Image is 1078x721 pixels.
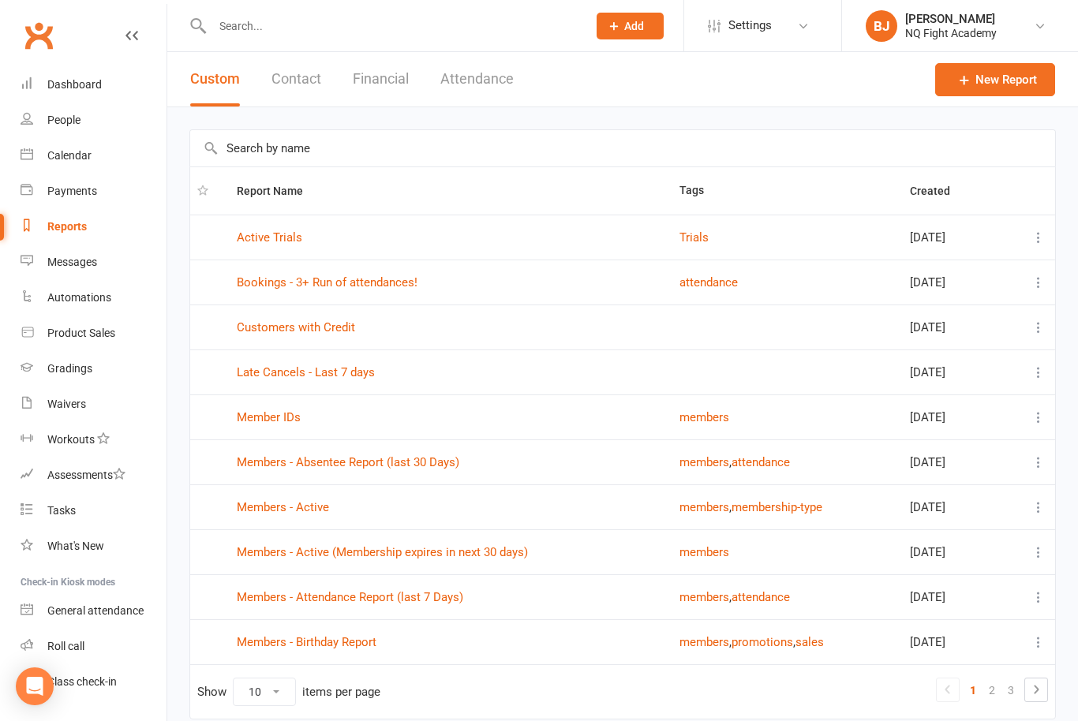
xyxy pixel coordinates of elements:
input: Search by name [190,130,1055,166]
div: Roll call [47,640,84,652]
div: People [47,114,80,126]
td: [DATE] [903,260,1007,304]
span: Add [624,20,644,32]
button: members [679,633,729,652]
div: General attendance [47,604,144,617]
button: members [679,453,729,472]
span: Settings [728,8,772,43]
a: Bookings - 3+ Run of attendances! [237,275,417,290]
a: People [21,103,167,138]
a: Customers with Credit [237,320,355,334]
a: Assessments [21,458,167,493]
button: members [679,543,729,562]
div: Open Intercom Messenger [16,667,54,705]
div: Automations [47,291,111,304]
a: Messages [21,245,167,280]
input: Search... [208,15,576,37]
div: BJ [866,10,897,42]
button: sales [795,633,824,652]
a: Calendar [21,138,167,174]
td: [DATE] [903,304,1007,349]
a: Members - Attendance Report (last 7 Days) [237,590,463,604]
div: Class check-in [47,675,117,688]
div: items per page [302,686,380,699]
a: Gradings [21,351,167,387]
td: [DATE] [903,394,1007,439]
div: Tasks [47,504,76,517]
a: Tasks [21,493,167,529]
div: What's New [47,540,104,552]
a: Late Cancels - Last 7 days [237,365,375,379]
button: attendance [732,588,790,607]
td: [DATE] [903,484,1007,529]
button: Contact [271,52,321,106]
a: Clubworx [19,16,58,55]
a: Class kiosk mode [21,664,167,700]
td: [DATE] [903,529,1007,574]
a: General attendance kiosk mode [21,593,167,629]
a: Members - Birthday Report [237,635,376,649]
td: [DATE] [903,574,1007,619]
td: [DATE] [903,619,1007,664]
button: Financial [353,52,409,106]
div: Assessments [47,469,125,481]
td: [DATE] [903,349,1007,394]
span: Created [910,185,968,197]
button: members [679,588,729,607]
span: , [729,455,732,469]
div: Show [197,678,380,706]
div: Workouts [47,433,95,446]
a: Members - Active [237,500,329,514]
a: Members - Active (Membership expires in next 30 days) [237,545,528,559]
a: Automations [21,280,167,316]
a: Members - Absentee Report (last 30 Days) [237,455,459,469]
th: Tags [672,167,903,215]
button: Attendance [440,52,514,106]
span: , [729,635,732,649]
a: Product Sales [21,316,167,351]
a: Dashboard [21,67,167,103]
td: [DATE] [903,439,1007,484]
div: NQ Fight Academy [905,26,997,40]
button: attendance [732,453,790,472]
span: , [793,635,795,649]
span: Report Name [237,185,320,197]
div: Gradings [47,362,92,375]
a: 1 [964,679,983,701]
div: Dashboard [47,78,102,91]
span: , [729,590,732,604]
a: Active Trials [237,230,302,245]
button: members [679,498,729,517]
a: 2 [983,679,1001,701]
a: What's New [21,529,167,564]
button: Created [910,181,968,200]
div: Calendar [47,149,92,162]
a: Waivers [21,387,167,422]
button: Report Name [237,181,320,200]
button: Custom [190,52,240,106]
a: Member IDs [237,410,301,424]
button: members [679,408,729,427]
div: Product Sales [47,327,115,339]
button: Add [597,13,664,39]
div: Payments [47,185,97,197]
a: Payments [21,174,167,209]
button: attendance [679,273,738,292]
button: Trials [679,228,709,247]
div: [PERSON_NAME] [905,12,997,26]
a: 3 [1001,679,1020,701]
a: New Report [935,63,1055,96]
div: Waivers [47,398,86,410]
button: promotions [732,633,793,652]
button: membership-type [732,498,822,517]
div: Messages [47,256,97,268]
div: Reports [47,220,87,233]
a: Reports [21,209,167,245]
span: , [729,500,732,514]
td: [DATE] [903,215,1007,260]
a: Workouts [21,422,167,458]
a: Roll call [21,629,167,664]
